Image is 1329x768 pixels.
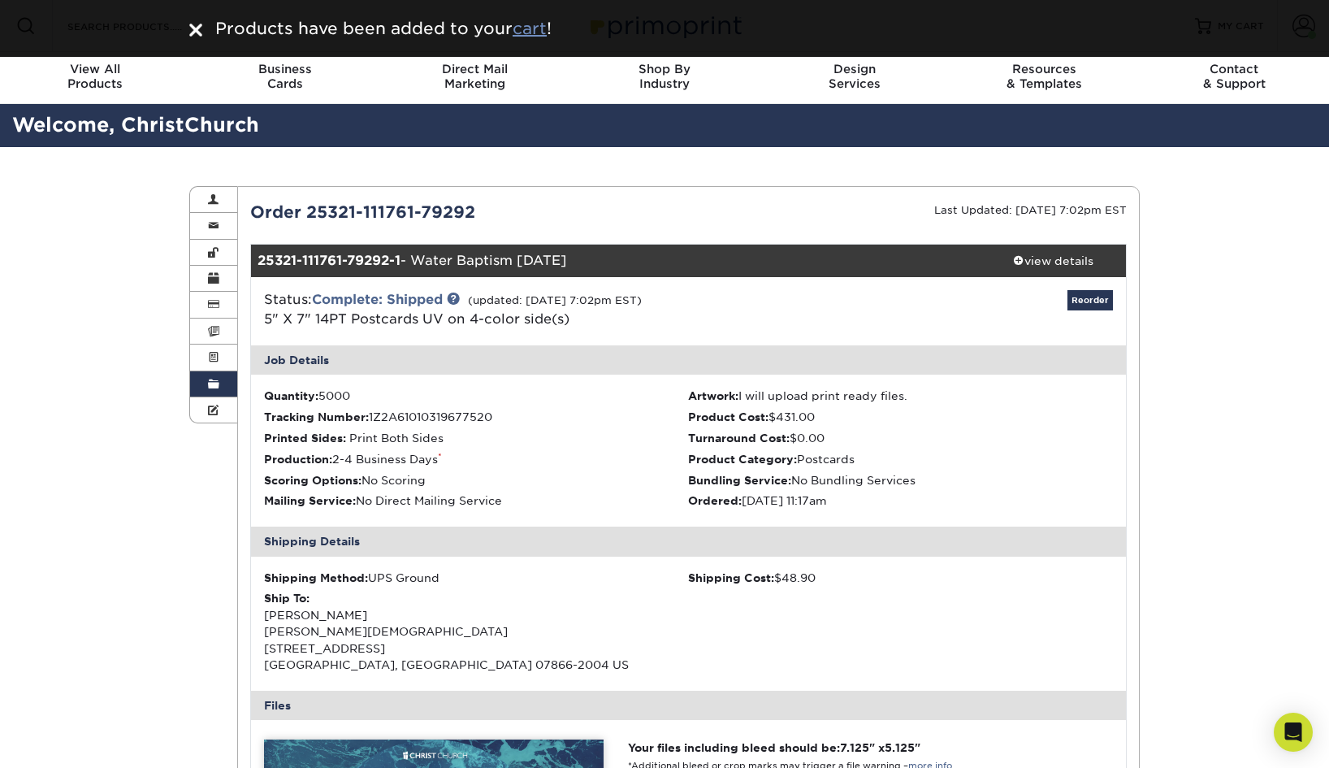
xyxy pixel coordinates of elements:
strong: Mailing Service: [264,494,356,507]
div: [PERSON_NAME] [PERSON_NAME][DEMOGRAPHIC_DATA] [STREET_ADDRESS] [GEOGRAPHIC_DATA], [GEOGRAPHIC_DAT... [264,590,689,673]
a: Complete: Shipped [312,292,443,307]
a: view details [980,245,1126,277]
strong: Product Cost: [688,410,768,423]
small: Last Updated: [DATE] 7:02pm EST [934,204,1127,216]
li: No Scoring [264,472,689,488]
div: Services [760,62,950,91]
strong: Scoring Options: [264,474,361,487]
div: view details [980,253,1126,269]
li: [DATE] 11:17am [688,492,1113,509]
div: $48.90 [688,570,1113,586]
a: Shop ByIndustry [569,52,760,104]
span: 1Z2A61010319677520 [369,410,492,423]
strong: Printed Sides: [264,432,346,445]
div: Order 25321-111761-79292 [238,200,689,224]
strong: Bundling Service: [688,474,791,487]
span: Shop By [569,62,760,76]
div: Shipping Details [251,527,1127,556]
li: Postcards [688,451,1113,467]
div: Cards [190,62,380,91]
div: & Templates [950,62,1140,91]
div: Industry [569,62,760,91]
li: I will upload print ready files. [688,388,1113,404]
a: Reorder [1067,290,1113,310]
span: Resources [950,62,1140,76]
strong: Quantity: [264,389,318,402]
div: - Water Baptism [DATE] [251,245,981,277]
li: $0.00 [688,430,1113,446]
a: Resources& Templates [950,52,1140,104]
span: 7.125 [840,741,869,754]
strong: Production: [264,453,332,466]
span: Design [760,62,950,76]
div: UPS Ground [264,570,689,586]
div: & Support [1139,62,1329,91]
li: No Direct Mailing Service [264,492,689,509]
div: Job Details [251,345,1127,375]
strong: Shipping Method: [264,571,368,584]
strong: Shipping Cost: [688,571,774,584]
strong: Ordered: [688,494,742,507]
a: DesignServices [760,52,950,104]
strong: Product Category: [688,453,797,466]
span: Business [190,62,380,76]
u: cart [513,19,547,38]
span: Contact [1139,62,1329,76]
strong: Tracking Number: [264,410,369,423]
div: Status: [252,290,834,329]
strong: Your files including bleed should be: " x " [628,741,920,754]
strong: Artwork: [688,389,738,402]
img: close [189,24,202,37]
li: $431.00 [688,409,1113,425]
div: Open Intercom Messenger [1274,713,1313,752]
span: 5.125 [885,741,915,754]
strong: Turnaround Cost: [688,432,790,445]
span: Products have been added to your ! [215,19,552,38]
strong: Ship To: [264,592,310,605]
span: 5" X 7" 14PT Postcards UV on 4-color side(s) [264,311,569,327]
small: (updated: [DATE] 7:02pm EST) [468,294,642,306]
li: 2-4 Business Days [264,451,689,467]
a: Direct MailMarketing [379,52,569,104]
strong: 25321-111761-79292-1 [258,253,400,268]
div: Files [251,691,1127,720]
span: Print Both Sides [349,432,444,445]
li: 5000 [264,388,689,404]
div: Marketing [379,62,569,91]
a: BusinessCards [190,52,380,104]
li: No Bundling Services [688,472,1113,488]
span: Direct Mail [379,62,569,76]
a: Contact& Support [1139,52,1329,104]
